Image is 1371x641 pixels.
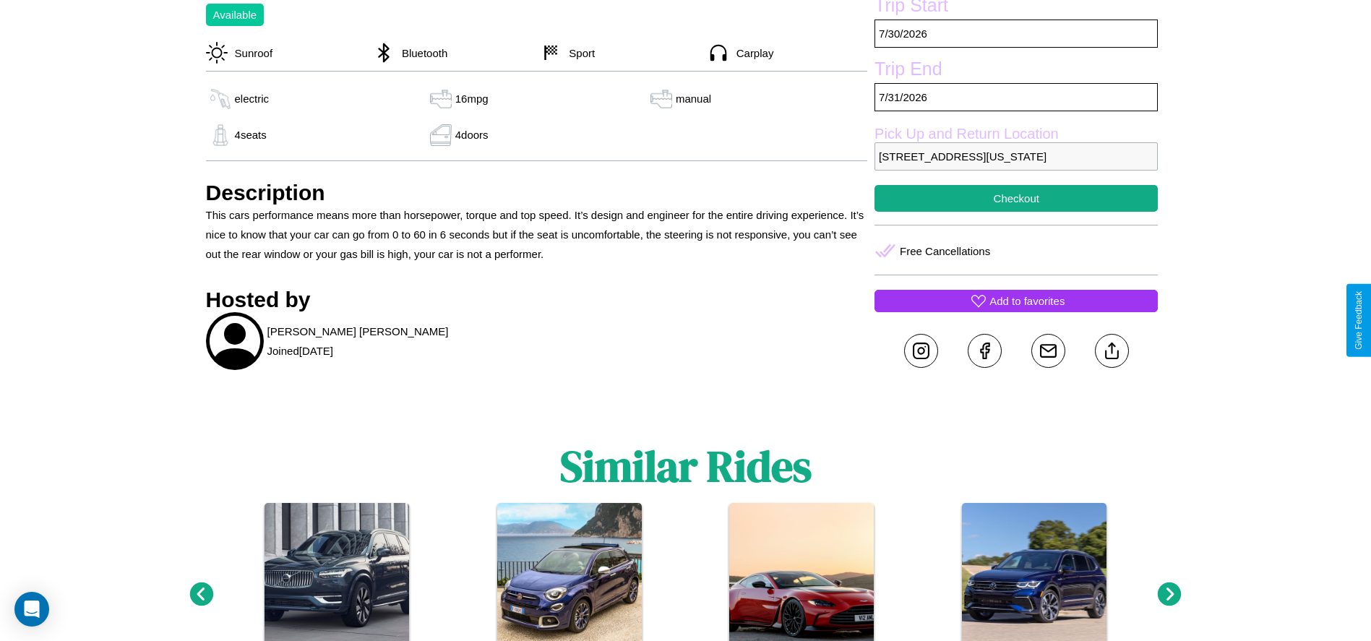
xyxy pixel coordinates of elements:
img: gas [206,124,235,146]
p: [PERSON_NAME] [PERSON_NAME] [267,322,449,341]
img: gas [647,88,676,110]
p: Add to favorites [989,291,1065,311]
p: This cars performance means more than horsepower, torque and top speed. It’s design and engineer ... [206,205,868,264]
label: Trip End [874,59,1158,83]
p: 7 / 31 / 2026 [874,83,1158,111]
img: gas [426,124,455,146]
h3: Hosted by [206,288,868,312]
img: gas [206,88,235,110]
div: Open Intercom Messenger [14,592,49,627]
button: Add to favorites [874,290,1158,312]
div: Give Feedback [1354,291,1364,350]
p: Sport [562,43,595,63]
p: manual [676,89,711,108]
p: Free Cancellations [900,241,990,261]
p: 4 doors [455,125,489,145]
p: electric [235,89,270,108]
img: gas [426,88,455,110]
p: 4 seats [235,125,267,145]
p: Bluetooth [395,43,447,63]
h1: Similar Rides [560,436,812,496]
p: 7 / 30 / 2026 [874,20,1158,48]
p: Carplay [729,43,774,63]
label: Pick Up and Return Location [874,126,1158,142]
p: Joined [DATE] [267,341,333,361]
p: 16 mpg [455,89,489,108]
h3: Description [206,181,868,205]
button: Checkout [874,185,1158,212]
p: [STREET_ADDRESS][US_STATE] [874,142,1158,171]
p: Available [213,5,257,25]
p: Sunroof [228,43,273,63]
